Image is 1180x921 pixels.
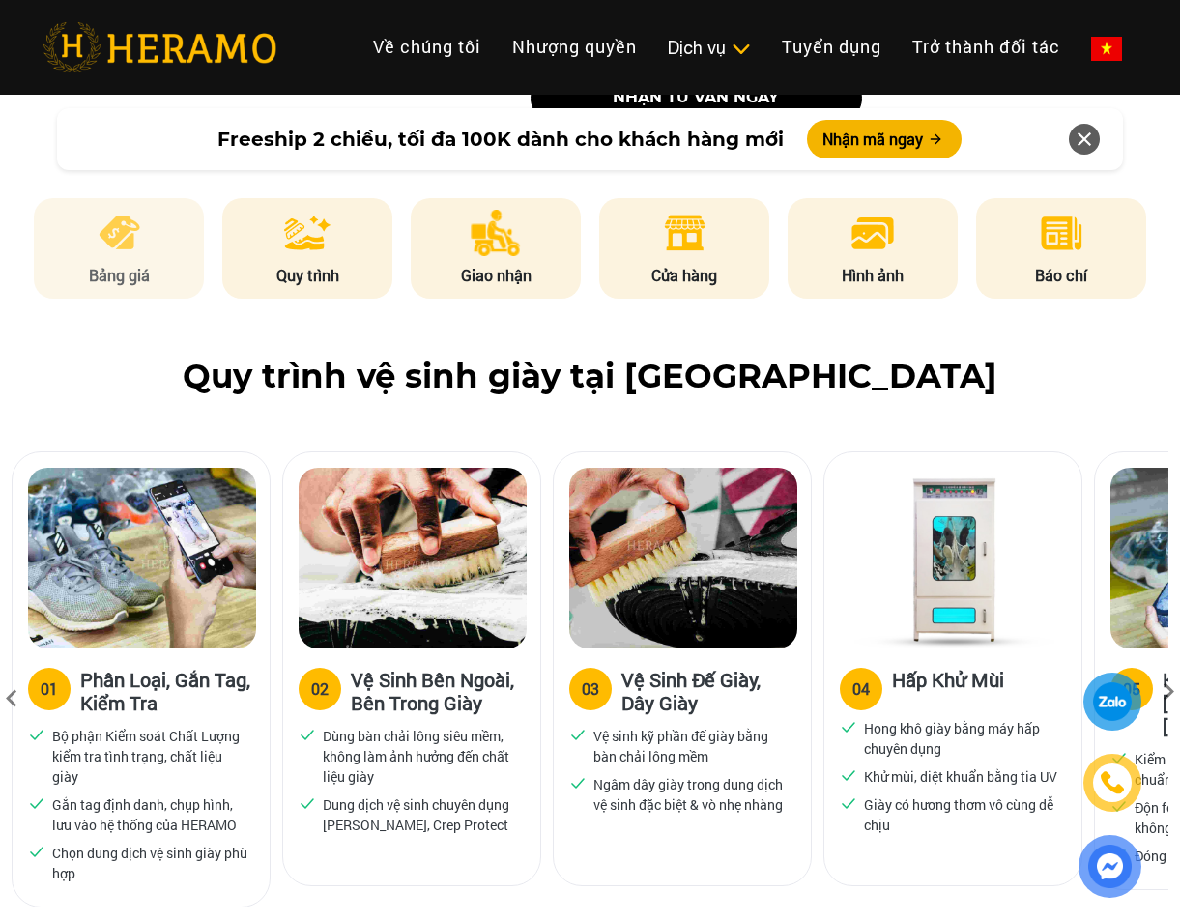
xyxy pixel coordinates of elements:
img: checked.svg [28,726,45,743]
img: checked.svg [569,774,587,791]
img: news.png [1038,210,1085,256]
img: Heramo quy trinh ve sinh hap khu mui giay bang may hap uv [840,468,1068,648]
div: 01 [41,677,58,701]
img: checked.svg [569,726,587,743]
img: checked.svg [840,718,857,735]
p: Chọn dung dịch vệ sinh giày phù hợp [52,843,247,883]
p: Hong khô giày bằng máy hấp chuyên dụng [864,718,1059,759]
button: Nhận mã ngay [807,120,962,158]
p: Khử mùi, diệt khuẩn bằng tia UV [864,766,1057,787]
img: vn-flag.png [1091,37,1122,61]
span: Freeship 2 chiều, tối đa 100K dành cho khách hàng mới [217,125,784,154]
p: Dung dịch vệ sinh chuyên dụng [PERSON_NAME], Crep Protect [323,794,518,835]
div: 03 [582,677,599,701]
p: Ngâm dây giày trong dung dịch vệ sinh đặc biệt & vò nhẹ nhàng [593,774,789,815]
p: Quy trình [222,264,392,287]
img: process.png [284,210,331,256]
img: phone-icon [1099,769,1126,796]
img: image.png [849,210,896,256]
a: Nhượng quyền [497,26,652,68]
div: 04 [852,677,870,701]
a: Về chúng tôi [358,26,497,68]
img: checked.svg [840,766,857,784]
p: Gắn tag định danh, chụp hình, lưu vào hệ thống của HERAMO [52,794,247,835]
img: pricing.png [96,210,143,256]
h3: Phân Loại, Gắn Tag, Kiểm Tra [80,668,254,714]
p: Vệ sinh kỹ phần đế giày bằng bàn chải lông mềm [593,726,789,766]
p: Hình ảnh [788,264,958,287]
img: Heramo quy trinh ve sinh giay phan loai gan tag kiem tra [28,468,256,648]
h3: Hấp Khử Mùi [892,668,1004,706]
p: Giao nhận [411,264,581,287]
img: Heramo quy trinh ve sinh giay ben ngoai ben trong [299,468,527,648]
a: phone-icon [1085,756,1138,809]
p: Bảng giá [34,264,204,287]
img: store.png [661,210,708,256]
img: subToggleIcon [731,40,751,59]
p: Báo chí [976,264,1146,287]
img: checked.svg [299,794,316,812]
div: Dịch vụ [668,35,751,61]
img: delivery.png [471,210,521,256]
a: Trở thành đối tác [897,26,1076,68]
h3: Vệ Sinh Bên Ngoài, Bên Trong Giày [351,668,525,714]
h3: Vệ Sinh Đế Giày, Dây Giày [621,668,795,714]
p: Dùng bàn chải lông siêu mềm, không làm ảnh hưởng đến chất liệu giày [323,726,518,787]
a: Tuyển dụng [766,26,897,68]
p: Bộ phận Kiểm soát Chất Lượng kiểm tra tình trạng, chất liệu giày [52,726,247,787]
img: checked.svg [299,726,316,743]
h2: Quy trình vệ sinh giày tại [GEOGRAPHIC_DATA] [43,357,1137,396]
div: 02 [311,677,329,701]
img: checked.svg [28,794,45,812]
img: heramo-logo.png [43,22,276,72]
p: Giày có hương thơm vô cùng dễ chịu [864,794,1059,835]
img: checked.svg [840,794,857,812]
img: checked.svg [28,843,45,860]
img: Heramo quy trinh ve sinh de giay day giay [569,468,797,648]
p: Cửa hàng [599,264,769,287]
